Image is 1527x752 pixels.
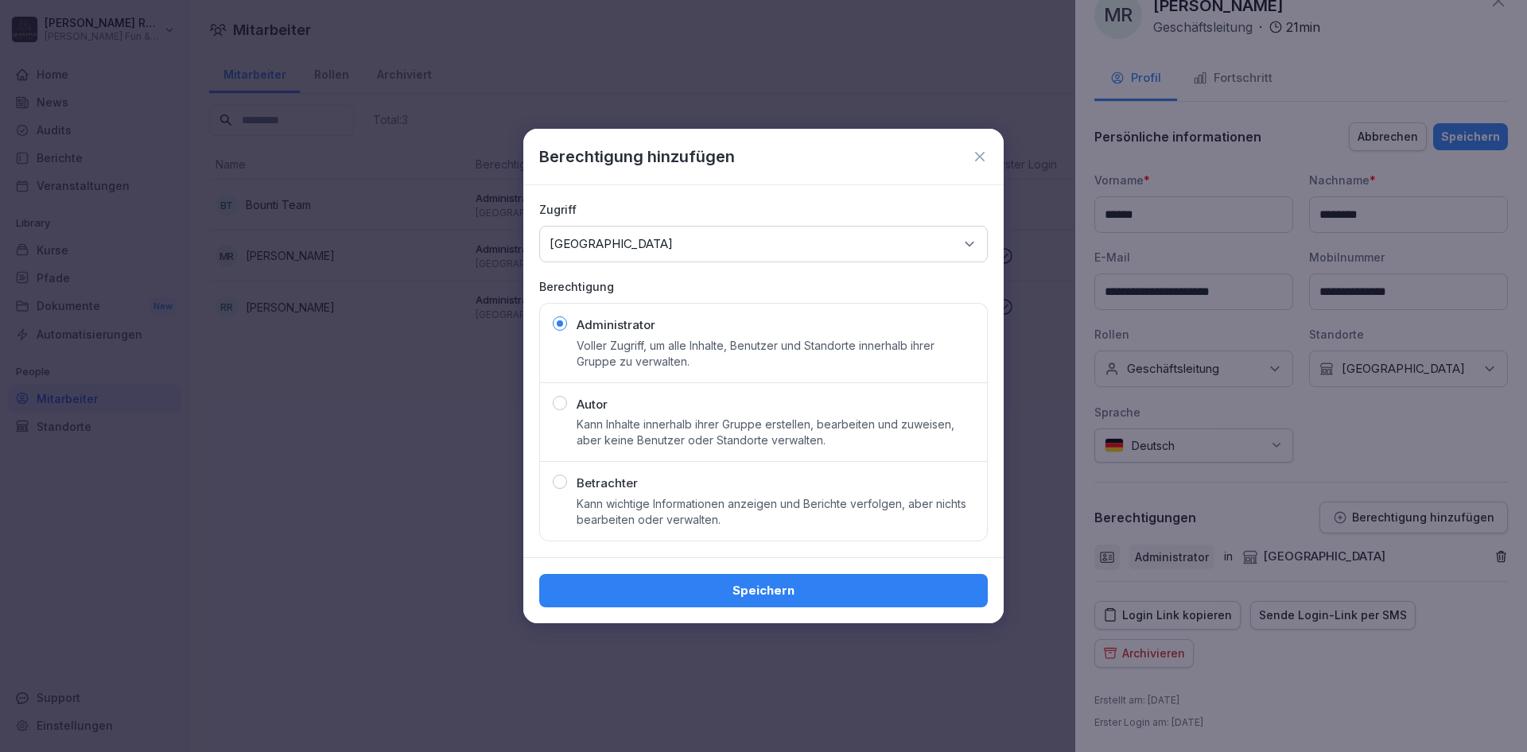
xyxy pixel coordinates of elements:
p: Berechtigung [539,278,988,295]
p: Zugriff [539,201,988,218]
p: Voller Zugriff, um alle Inhalte, Benutzer und Standorte innerhalb ihrer Gruppe zu verwalten. [577,338,974,370]
p: Berechtigung hinzufügen [539,145,735,169]
button: Speichern [539,574,988,607]
div: Speichern [552,582,975,599]
p: [GEOGRAPHIC_DATA] [550,236,673,252]
p: Kann Inhalte innerhalb ihrer Gruppe erstellen, bearbeiten und zuweisen, aber keine Benutzer oder ... [577,417,974,448]
p: Autor [577,396,608,414]
p: Administrator [577,316,655,335]
p: Kann wichtige Informationen anzeigen und Berichte verfolgen, aber nichts bearbeiten oder verwalten. [577,496,974,528]
p: Betrachter [577,475,638,493]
